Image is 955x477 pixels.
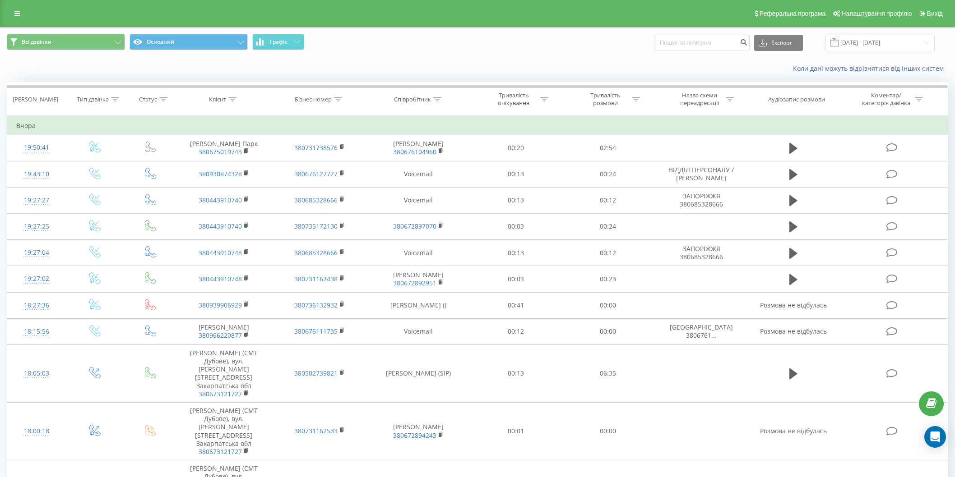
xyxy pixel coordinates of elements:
[562,213,654,239] td: 00:24
[760,10,826,17] span: Реферальна програма
[16,323,57,340] div: 18:15:56
[470,240,562,266] td: 00:13
[199,147,242,156] a: 380675019743
[199,170,242,178] a: 380930874328
[470,213,562,239] td: 00:03
[367,135,470,161] td: [PERSON_NAME]
[754,35,803,51] button: Експорт
[199,447,242,456] a: 380673121727
[294,143,338,152] a: 380731738576
[16,165,57,183] div: 19:43:10
[367,292,470,318] td: [PERSON_NAME] ()
[176,344,272,402] td: [PERSON_NAME] (СМТ Дубове), вул. [PERSON_NAME][STREET_ADDRESS] Закарпатська обл
[176,403,272,460] td: [PERSON_NAME] (СМТ Дубове), вул. [PERSON_NAME][STREET_ADDRESS] Закарпатська обл
[654,240,750,266] td: ЗАПОРІЖЖЯ 380685328666
[393,147,436,156] a: 380676104960
[367,344,470,402] td: [PERSON_NAME] (SIP)
[470,344,562,402] td: 00:13
[562,344,654,402] td: 06:35
[16,422,57,440] div: 18:00:18
[294,170,338,178] a: 380676127727
[393,431,436,440] a: 380672894243
[294,427,338,435] a: 380731162533
[393,279,436,287] a: 380672892951
[367,161,470,187] td: Voicemail
[793,64,948,73] a: Коли дані можуть відрізнятися вiд інших систем
[199,301,242,309] a: 380939906929
[470,135,562,161] td: 00:20
[16,192,57,209] div: 19:27:27
[562,292,654,318] td: 00:00
[176,318,272,344] td: [PERSON_NAME]
[562,403,654,460] td: 00:00
[367,187,470,213] td: Voicemail
[562,240,654,266] td: 00:12
[470,266,562,292] td: 00:03
[490,92,538,107] div: Тривалість очікування
[294,327,338,335] a: 380676111735
[16,244,57,261] div: 19:27:04
[22,38,51,46] span: Всі дзвінки
[760,427,827,435] span: Розмова не відбулась
[470,187,562,213] td: 00:13
[16,139,57,156] div: 19:50:41
[654,161,750,187] td: ВІДДІЛ ПЕРСОНАЛУ / [PERSON_NAME]
[16,365,57,382] div: 18:05:03
[294,222,338,230] a: 380735172130
[654,35,750,51] input: Пошук за номером
[768,96,825,103] div: Аудіозапис розмови
[562,318,654,344] td: 00:00
[470,318,562,344] td: 00:12
[16,297,57,314] div: 18:27:36
[294,301,338,309] a: 380736132932
[654,187,750,213] td: ЗАПОРІЖЖЯ 380685328666
[470,403,562,460] td: 00:01
[670,323,733,339] span: [GEOGRAPHIC_DATA] 3806761...
[394,96,431,103] div: Співробітник
[760,301,827,309] span: Розмова не відбулась
[927,10,943,17] span: Вихід
[7,117,948,135] td: Вчора
[199,248,242,257] a: 380443910748
[367,266,470,292] td: [PERSON_NAME]
[562,187,654,213] td: 00:12
[294,369,338,377] a: 380502739821
[294,196,338,204] a: 380685328666
[470,292,562,318] td: 00:41
[562,161,654,187] td: 00:24
[199,222,242,230] a: 380443910740
[367,318,470,344] td: Voicemail
[295,96,332,103] div: Бізнес номер
[294,248,338,257] a: 380685328666
[393,222,436,230] a: 380672897070
[199,196,242,204] a: 380443910740
[252,34,304,50] button: Графік
[16,218,57,235] div: 19:27:25
[199,390,242,398] a: 380673121727
[16,270,57,288] div: 19:27:02
[294,275,338,283] a: 380731162438
[367,240,470,266] td: Voicemail
[199,331,242,339] a: 380966220877
[470,161,562,187] td: 00:13
[209,96,226,103] div: Клієнт
[77,96,109,103] div: Тип дзвінка
[841,10,912,17] span: Налаштування профілю
[860,92,913,107] div: Коментар/категорія дзвінка
[924,426,946,448] div: Open Intercom Messenger
[562,135,654,161] td: 02:54
[675,92,723,107] div: Назва схеми переадресації
[581,92,630,107] div: Тривалість розмови
[367,403,470,460] td: [PERSON_NAME]
[7,34,125,50] button: Всі дзвінки
[13,96,58,103] div: [PERSON_NAME]
[562,266,654,292] td: 00:23
[176,135,272,161] td: [PERSON_NAME] Парк
[139,96,157,103] div: Статус
[760,327,827,335] span: Розмова не відбулась
[199,275,242,283] a: 380443910748
[270,39,287,45] span: Графік
[130,34,248,50] button: Основний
